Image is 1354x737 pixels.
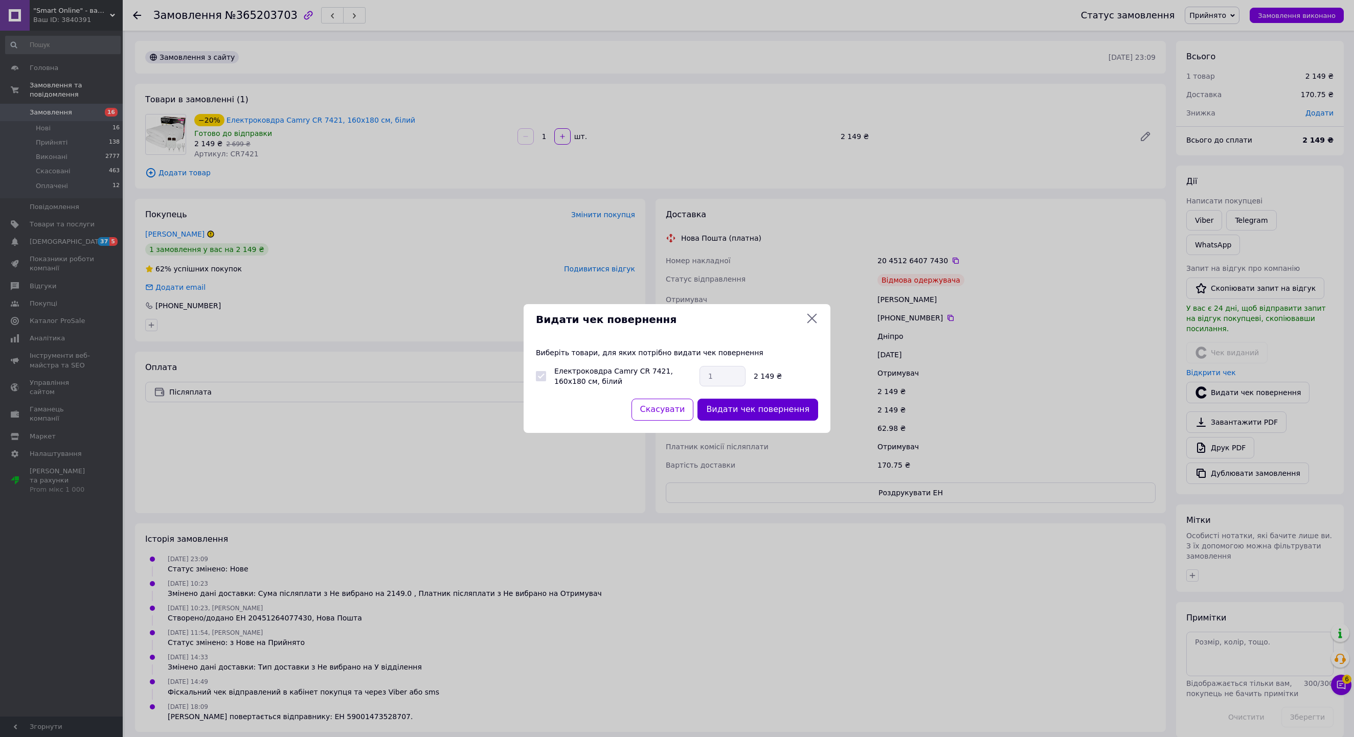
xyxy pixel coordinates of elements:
[750,371,822,381] div: 2 149 ₴
[536,312,802,327] span: Видати чек повернення
[554,367,673,385] label: Електроковдра Camry CR 7421, 160х180 см, білий
[631,399,694,421] button: Скасувати
[536,348,818,358] p: Виберіть товари, для яких потрібно видати чек повернення
[697,399,818,421] button: Видати чек повернення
